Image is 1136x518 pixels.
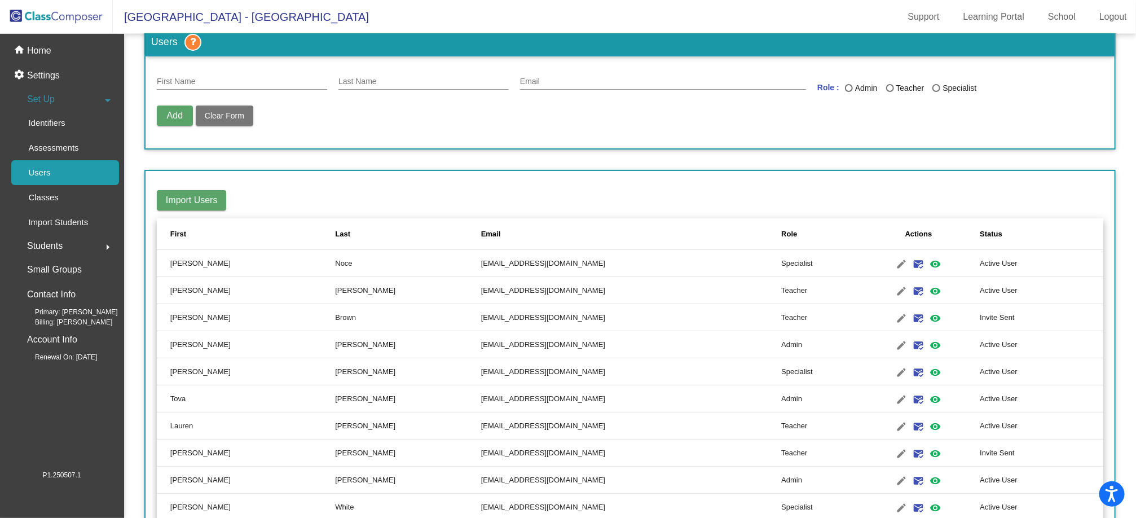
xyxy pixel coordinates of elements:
mat-icon: edit [895,420,909,433]
mat-icon: visibility [929,474,943,488]
td: Admin [781,385,857,412]
mat-icon: visibility [929,366,943,379]
mat-icon: arrow_right [101,240,115,254]
td: [EMAIL_ADDRESS][DOMAIN_NAME] [481,385,782,412]
td: Noce [335,250,481,277]
td: [EMAIL_ADDRESS][DOMAIN_NAME] [481,467,782,494]
td: Active User [980,467,1103,494]
mat-icon: visibility [929,284,943,298]
mat-icon: visibility [929,447,943,460]
mat-icon: edit [895,501,909,515]
mat-icon: edit [895,339,909,352]
td: Specialist [781,250,857,277]
td: Brown [335,304,481,331]
span: Students [27,238,63,254]
span: Add [167,111,183,120]
td: [EMAIL_ADDRESS][DOMAIN_NAME] [481,304,782,331]
mat-icon: home [14,44,27,58]
td: [PERSON_NAME] [335,412,481,440]
mat-icon: edit [895,393,909,406]
td: [EMAIL_ADDRESS][DOMAIN_NAME] [481,412,782,440]
td: Lauren [157,412,335,440]
p: Contact Info [27,287,76,302]
td: [PERSON_NAME] [335,358,481,385]
p: Classes [28,191,58,204]
input: First Name [157,77,327,86]
a: Support [899,8,949,26]
div: Teacher [894,82,924,94]
td: [EMAIL_ADDRESS][DOMAIN_NAME] [481,250,782,277]
button: Add [157,106,193,126]
td: Specialist [781,358,857,385]
td: [PERSON_NAME] [335,440,481,467]
div: Email [481,229,501,240]
span: Set Up [27,91,55,107]
button: Clear Form [196,106,253,126]
span: [GEOGRAPHIC_DATA] - [GEOGRAPHIC_DATA] [113,8,369,26]
div: Status [980,229,1090,240]
div: First [170,229,335,240]
mat-icon: settings [14,69,27,82]
span: Clear Form [205,111,244,120]
mat-icon: visibility [929,257,943,271]
p: Import Students [28,216,88,229]
td: Admin [781,331,857,358]
td: [PERSON_NAME] [335,385,481,412]
td: Teacher [781,277,857,304]
div: Specialist [940,82,976,94]
td: Teacher [781,440,857,467]
td: Teacher [781,304,857,331]
div: Role [781,229,857,240]
h3: Users [146,28,1115,56]
span: Renewal On: [DATE] [17,352,97,362]
span: Import Users [166,195,218,205]
div: Admin [853,82,878,94]
div: Last [335,229,481,240]
div: Email [481,229,782,240]
mat-icon: arrow_drop_down [101,94,115,107]
a: Learning Portal [954,8,1034,26]
mat-icon: visibility [929,420,943,433]
td: [PERSON_NAME] [157,304,335,331]
mat-icon: visibility [929,501,943,515]
p: Account Info [27,332,77,348]
mat-icon: edit [895,257,909,271]
mat-icon: edit [895,366,909,379]
mat-icon: visibility [929,339,943,352]
td: [EMAIL_ADDRESS][DOMAIN_NAME] [481,331,782,358]
button: Import Users [157,190,227,210]
td: [PERSON_NAME] [157,331,335,358]
div: Status [980,229,1002,240]
input: Last Name [338,77,509,86]
mat-icon: mark_email_read [912,339,926,352]
p: Assessments [28,141,78,155]
td: Tova [157,385,335,412]
mat-radio-group: Last Name [845,82,985,94]
td: [PERSON_NAME] [157,440,335,467]
span: Billing: [PERSON_NAME] [17,317,112,327]
mat-icon: visibility [929,393,943,406]
mat-icon: mark_email_read [912,366,926,379]
div: Last [335,229,350,240]
td: Active User [980,385,1103,412]
mat-icon: mark_email_read [912,311,926,325]
td: Invite Sent [980,304,1103,331]
mat-label: Role : [817,82,839,94]
mat-icon: visibility [929,311,943,325]
td: [EMAIL_ADDRESS][DOMAIN_NAME] [481,358,782,385]
td: Active User [980,412,1103,440]
td: Invite Sent [980,440,1103,467]
mat-icon: mark_email_read [912,447,926,460]
p: Small Groups [27,262,82,278]
mat-icon: mark_email_read [912,474,926,488]
mat-icon: edit [895,447,909,460]
a: Logout [1090,8,1136,26]
td: [EMAIL_ADDRESS][DOMAIN_NAME] [481,277,782,304]
mat-icon: mark_email_read [912,420,926,433]
p: Identifiers [28,116,65,130]
mat-icon: mark_email_read [912,501,926,515]
td: Active User [980,358,1103,385]
span: Primary: [PERSON_NAME] [17,307,118,317]
td: Teacher [781,412,857,440]
td: Active User [980,250,1103,277]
